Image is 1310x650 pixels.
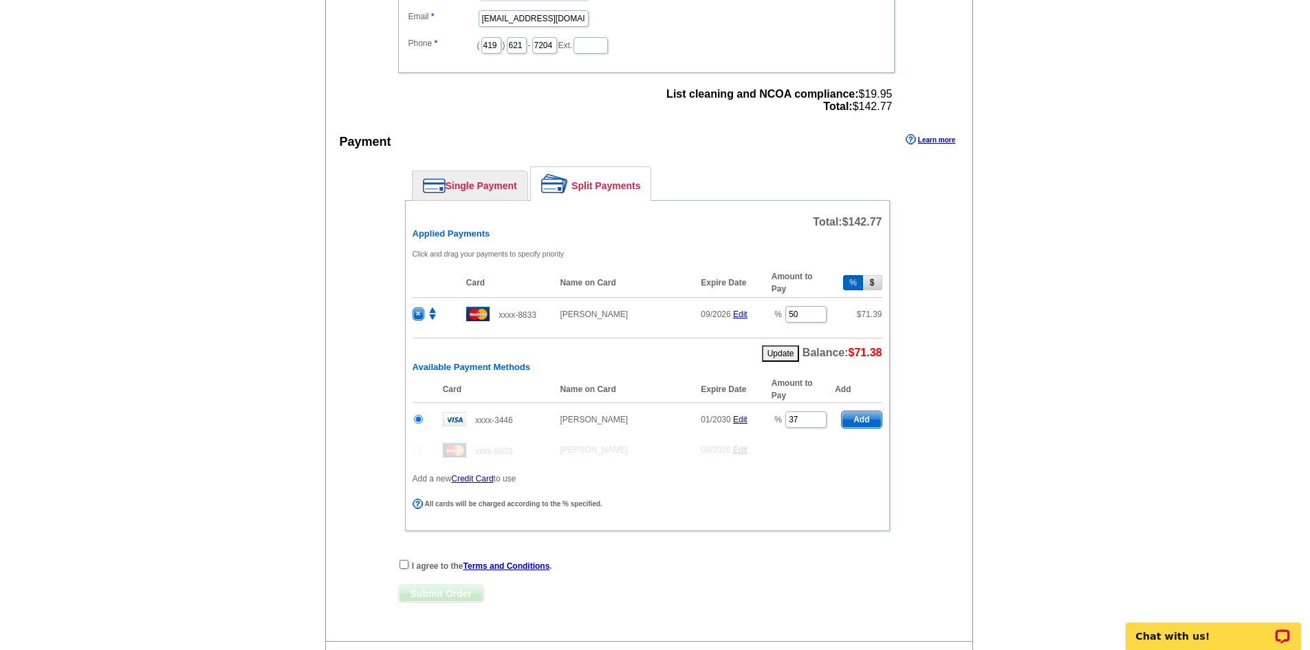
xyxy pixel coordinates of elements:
button: % [843,275,863,290]
p: Click and drag your payments to specify priority [413,248,882,260]
button: $ [863,275,882,290]
button: × [413,307,424,321]
span: % [774,415,782,424]
label: Email [408,10,477,23]
th: Amount to Pay [765,376,835,403]
span: 01/2030 [701,415,730,424]
span: 09/2026 [701,310,730,319]
span: Add [842,411,881,428]
span: Total: [813,216,882,228]
span: × [413,308,424,320]
th: Expire Date [694,268,764,298]
strong: I agree to the . [412,561,552,571]
span: 71.39 [861,310,882,319]
span: $71.38 [849,347,882,358]
th: Card [436,376,554,403]
div: All cards will be charged according to the % specified. [413,499,879,510]
h6: Available Payment Methods [413,362,882,373]
a: Single Payment [413,171,527,200]
button: Update [762,345,800,362]
span: xxxx-8833 [499,310,536,320]
strong: Total: [823,100,852,112]
a: Split Payments [531,167,651,200]
a: Credit Card [451,474,493,484]
span: 09/2026 [701,445,730,455]
dd: ( ) - Ext. [405,34,888,55]
span: xxxx-3446 [475,415,513,425]
span: xxxx-8833 [475,446,513,456]
img: single-payment.png [423,178,446,193]
a: Edit [733,415,747,424]
a: Learn more [906,134,955,145]
img: mast.gif [466,307,490,321]
span: $ [857,310,882,319]
strong: List cleaning and NCOA compliance: [666,88,858,100]
th: Name on Card [553,376,694,403]
div: Payment [340,133,391,151]
iframe: LiveChat chat widget [1117,607,1310,650]
span: $142.77 [842,216,882,228]
th: Expire Date [694,376,764,403]
th: Card [459,268,554,298]
a: Edit [733,310,747,319]
h6: Applied Payments [413,228,882,239]
span: Balance: [803,347,882,358]
img: split-payment.png [541,174,568,193]
span: Submit Order [399,585,483,602]
span: [PERSON_NAME] [560,415,628,424]
a: Terms and Conditions [463,561,550,571]
th: Name on Card [553,268,694,298]
p: Add a new to use [413,473,882,485]
img: move.png [426,307,439,320]
th: Amount to Pay [765,268,835,298]
th: Add [835,376,882,403]
img: mast.gif [443,443,466,457]
span: % [774,310,782,319]
label: Phone [408,37,477,50]
a: Edit [733,445,747,455]
button: Add [841,411,882,429]
img: visa.gif [443,412,466,426]
span: $19.95 $142.77 [666,88,892,113]
span: [PERSON_NAME] [560,445,628,455]
span: [PERSON_NAME] [560,310,628,319]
